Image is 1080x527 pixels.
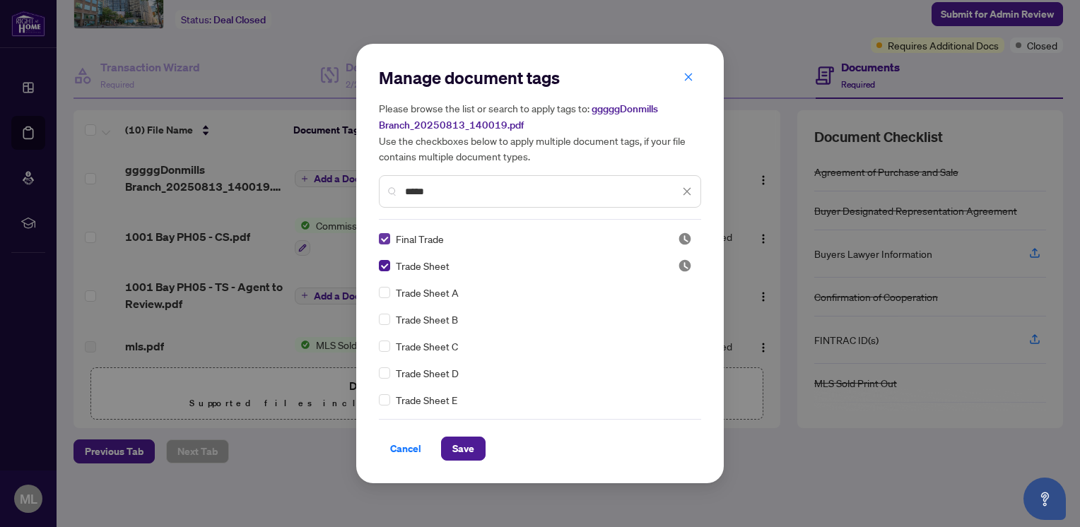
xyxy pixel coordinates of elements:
[683,72,693,82] span: close
[441,437,486,461] button: Save
[396,285,459,300] span: Trade Sheet A
[678,232,692,246] span: Pending Review
[452,437,474,460] span: Save
[682,186,692,196] span: close
[379,100,701,164] h5: Please browse the list or search to apply tags to: Use the checkboxes below to apply multiple doc...
[379,66,701,89] h2: Manage document tags
[678,259,692,273] span: Pending Review
[396,258,450,273] span: Trade Sheet
[390,437,421,460] span: Cancel
[379,437,433,461] button: Cancel
[396,365,459,381] span: Trade Sheet D
[396,231,444,247] span: Final Trade
[1023,478,1066,520] button: Open asap
[396,312,458,327] span: Trade Sheet B
[396,338,458,354] span: Trade Sheet C
[678,232,692,246] img: status
[678,259,692,273] img: status
[396,392,457,408] span: Trade Sheet E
